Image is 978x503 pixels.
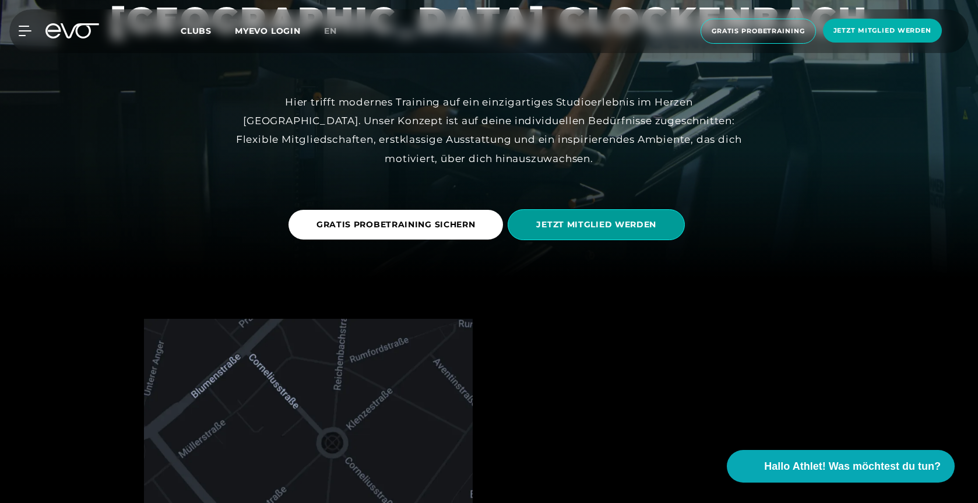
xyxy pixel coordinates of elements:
[181,26,212,36] span: Clubs
[181,25,235,36] a: Clubs
[289,201,508,248] a: GRATIS PROBETRAINING SICHERN
[324,24,351,38] a: en
[712,26,805,36] span: Gratis Probetraining
[227,93,751,168] div: Hier trifft modernes Training auf ein einzigartiges Studioerlebnis im Herzen [GEOGRAPHIC_DATA]. U...
[819,19,945,44] a: Jetzt Mitglied werden
[324,26,337,36] span: en
[536,219,656,231] span: JETZT MITGLIED WERDEN
[316,219,476,231] span: GRATIS PROBETRAINING SICHERN
[727,450,955,483] button: Hallo Athlet! Was möchtest du tun?
[833,26,931,36] span: Jetzt Mitglied werden
[697,19,819,44] a: Gratis Probetraining
[508,201,689,249] a: JETZT MITGLIED WERDEN
[764,459,941,474] span: Hallo Athlet! Was möchtest du tun?
[235,26,301,36] a: MYEVO LOGIN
